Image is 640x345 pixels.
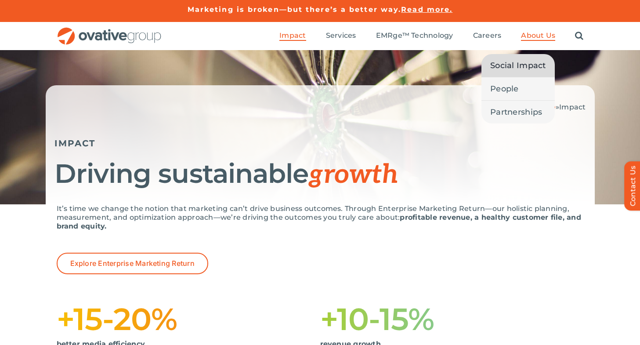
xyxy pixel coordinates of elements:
a: Explore Enterprise Marketing Return [57,253,208,274]
span: growth [308,159,398,191]
span: Partnerships [490,106,542,118]
span: Impact [559,103,586,111]
h1: +15-20% [57,305,320,333]
a: Services [326,31,356,41]
strong: profitable revenue, a healthy customer file, and brand equity. [57,213,581,230]
a: EMRge™ Technology [376,31,453,41]
a: Partnerships [481,101,555,123]
span: Social Impact [490,59,546,72]
a: Impact [279,31,306,41]
span: Services [326,31,356,40]
span: Explore Enterprise Marketing Return [70,259,195,268]
a: OG_Full_horizontal_RGB [57,26,162,35]
span: About Us [521,31,555,40]
a: Read more. [401,5,452,14]
h5: IMPACT [54,138,586,149]
span: Impact [279,31,306,40]
a: About Us [521,31,555,41]
span: » [533,103,586,111]
a: Careers [473,31,502,41]
a: Social Impact [481,54,555,77]
a: Marketing is broken—but there’s a better way. [188,5,401,14]
h1: Driving sustainable [54,160,586,189]
p: It’s time we change the notion that marketing can’t drive business outcomes. Through Enterprise M... [57,204,584,231]
span: EMRge™ Technology [376,31,453,40]
a: Search [575,31,583,41]
span: People [490,83,519,95]
nav: Menu [279,22,583,50]
h1: +10-15% [320,305,584,333]
span: Careers [473,31,502,40]
a: People [481,77,555,100]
